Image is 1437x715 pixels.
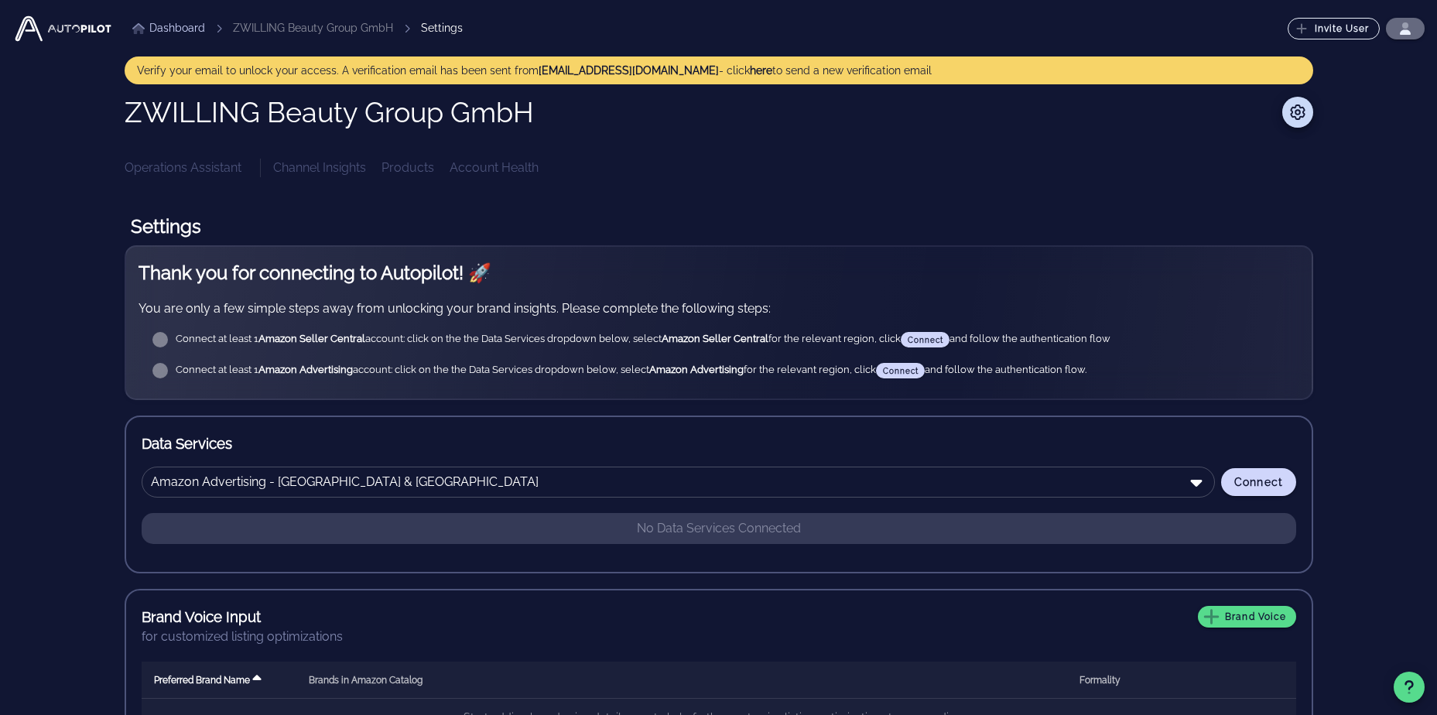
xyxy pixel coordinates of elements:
a: Dashboard [132,20,205,36]
strong: Amazon Advertising [649,364,744,375]
button: here [750,63,772,78]
h2: Thank you for connecting to Autopilot! 🚀 [139,259,1299,287]
strong: Amazon Seller Central [258,333,365,344]
button: Connect [1221,468,1296,496]
h3: Data Services [142,433,1296,454]
div: Settings [421,20,463,36]
button: Invite User [1288,18,1380,39]
div: Connect at least 1 account: click on the the Data Services dropdown below, select for the relevan... [176,363,1287,378]
span: Formality [1079,675,1121,686]
th: Formality [1067,662,1133,699]
span: Brand Voice [1207,610,1286,624]
span: Connect [1233,476,1284,488]
h3: Brand Voice Input [142,606,261,628]
img: Autopilot [12,13,114,44]
p: No Data Services Connected [142,513,1296,544]
div: for customized listing optimizations [142,628,1296,646]
strong: Amazon Advertising [258,364,353,375]
strong: Amazon Seller Central [662,333,768,344]
div: Connect at least 1 account: click on the the Data Services dropdown below, select for the relevan... [176,332,1287,347]
input: Search Data Service [151,470,1184,494]
th: Preferred Brand Name: Sorted ascending. Activate to sort descending. [142,662,296,699]
th: Brands in Amazon Catalog [296,662,1068,699]
div: Verify your email to unlock your access. A verification email has been sent from - click to send ... [137,63,1301,78]
h1: Settings [125,208,1313,245]
span: Invite User [1298,22,1370,35]
button: Brand Voice [1198,606,1296,628]
span: Brands in Amazon Catalog [309,675,423,686]
span: Preferred Brand Name [154,675,250,686]
p: You are only a few simple steps away from unlocking your brand insights. Please complete the foll... [139,299,1299,318]
h1: ZWILLING Beauty Group GmbH [125,97,534,128]
strong: [EMAIL_ADDRESS][DOMAIN_NAME] [539,64,719,77]
button: Support [1394,672,1425,703]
